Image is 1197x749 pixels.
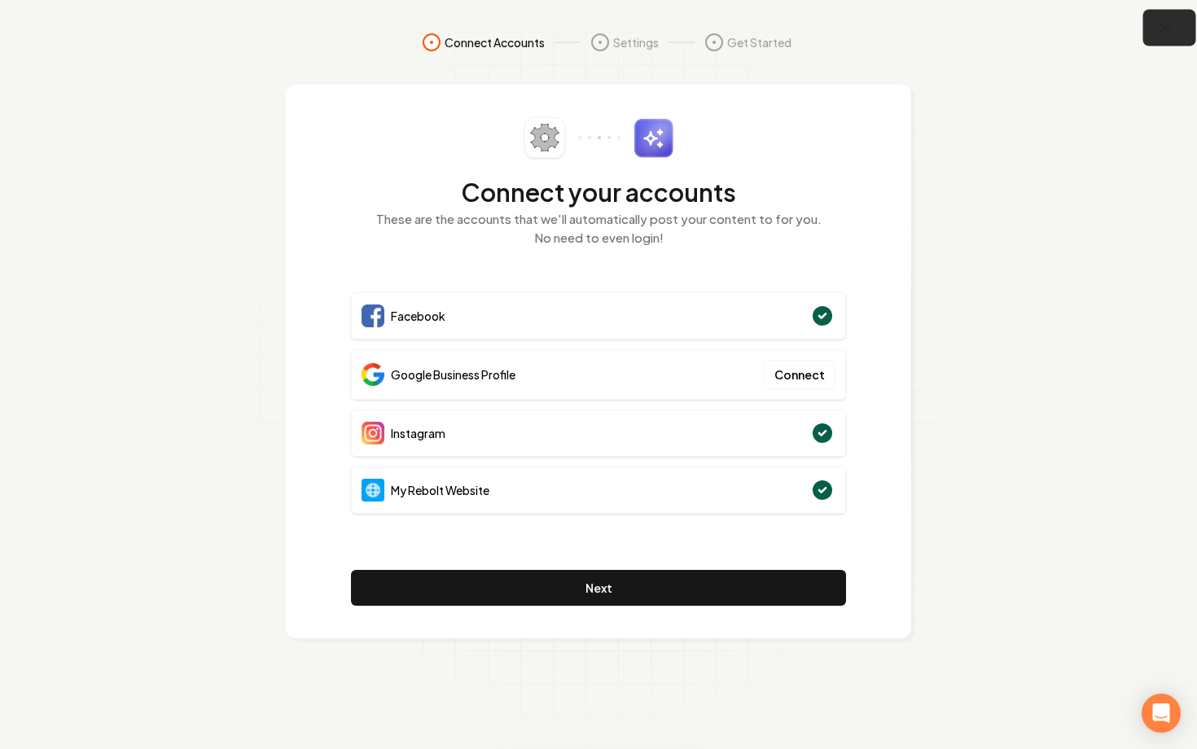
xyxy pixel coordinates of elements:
button: Connect [764,360,835,389]
div: Open Intercom Messenger [1142,694,1181,733]
span: Connect Accounts [445,34,545,50]
span: Google Business Profile [391,366,515,383]
img: Google [362,363,384,386]
img: connector-dots.svg [578,136,620,139]
span: Settings [613,34,659,50]
button: Next [351,570,846,606]
h2: Connect your accounts [351,177,846,207]
img: Website [362,479,384,502]
img: Instagram [362,422,384,445]
img: Facebook [362,304,384,327]
span: Instagram [391,425,445,441]
span: Get Started [727,34,791,50]
span: My Rebolt Website [391,482,489,498]
span: Facebook [391,308,445,324]
img: sparkles.svg [634,118,673,158]
p: These are the accounts that we'll automatically post your content to for you. No need to even login! [351,210,846,247]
